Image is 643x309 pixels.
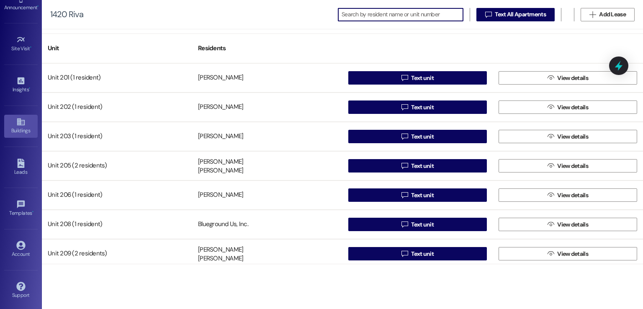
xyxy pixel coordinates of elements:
div: [PERSON_NAME] [198,167,243,175]
button: Text unit [348,218,487,231]
i:  [401,192,408,198]
div: Unit 208 (1 resident) [42,216,192,233]
span: • [30,44,31,50]
a: Buildings [4,115,38,137]
span: Text unit [411,132,434,141]
button: Text unit [348,188,487,202]
button: View details [499,247,637,260]
div: [PERSON_NAME] [198,132,243,141]
i:  [548,75,554,81]
button: View details [499,159,637,173]
span: • [32,209,33,215]
button: View details [499,218,637,231]
div: [PERSON_NAME] [198,74,243,82]
button: View details [499,188,637,202]
div: Unit 201 (1 resident) [42,70,192,86]
button: Text unit [348,247,487,260]
span: Text unit [411,220,434,229]
i:  [548,221,554,228]
span: • [29,85,30,91]
a: Leads [4,156,38,179]
i:  [485,11,491,18]
div: Unit 205 (2 residents) [42,157,192,174]
button: Add Lease [581,8,635,21]
i:  [401,162,408,169]
span: View details [557,220,588,229]
i:  [401,75,408,81]
span: Text All Apartments [495,10,546,19]
span: View details [557,132,588,141]
div: 1420 Riva [50,10,83,19]
i:  [548,250,554,257]
button: Text All Apartments [476,8,555,21]
div: [PERSON_NAME] [198,245,243,254]
button: View details [499,71,637,85]
span: View details [557,74,588,82]
i:  [589,11,596,18]
span: View details [557,103,588,112]
span: View details [557,162,588,170]
button: Text unit [348,100,487,114]
div: Residents [192,38,342,59]
a: Insights • [4,74,38,96]
button: Text unit [348,159,487,173]
i:  [548,162,554,169]
span: View details [557,191,588,200]
div: [PERSON_NAME] [198,191,243,200]
span: View details [557,250,588,258]
a: Support [4,279,38,302]
div: Unit 209 (2 residents) [42,245,192,262]
span: Text unit [411,103,434,112]
a: Account [4,238,38,261]
i:  [401,104,408,111]
i:  [548,133,554,140]
i:  [401,250,408,257]
div: [PERSON_NAME] [198,157,243,166]
span: • [37,3,39,9]
div: Unit 206 (1 resident) [42,187,192,203]
span: Text unit [411,74,434,82]
span: Text unit [411,250,434,258]
div: Unit [42,38,192,59]
input: Search by resident name or unit number [342,9,463,21]
i:  [401,221,408,228]
div: [PERSON_NAME] [198,255,243,263]
i:  [548,192,554,198]
a: Templates • [4,197,38,220]
div: [PERSON_NAME] [198,103,243,112]
div: Blueground Us, Inc. [198,220,248,229]
button: Text unit [348,130,487,143]
span: Add Lease [599,10,626,19]
button: Text unit [348,71,487,85]
div: Unit 202 (1 resident) [42,99,192,116]
i:  [401,133,408,140]
div: Unit 203 (1 resident) [42,128,192,145]
button: View details [499,100,637,114]
span: Text unit [411,191,434,200]
a: Site Visit • [4,33,38,55]
span: Text unit [411,162,434,170]
i:  [548,104,554,111]
button: View details [499,130,637,143]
